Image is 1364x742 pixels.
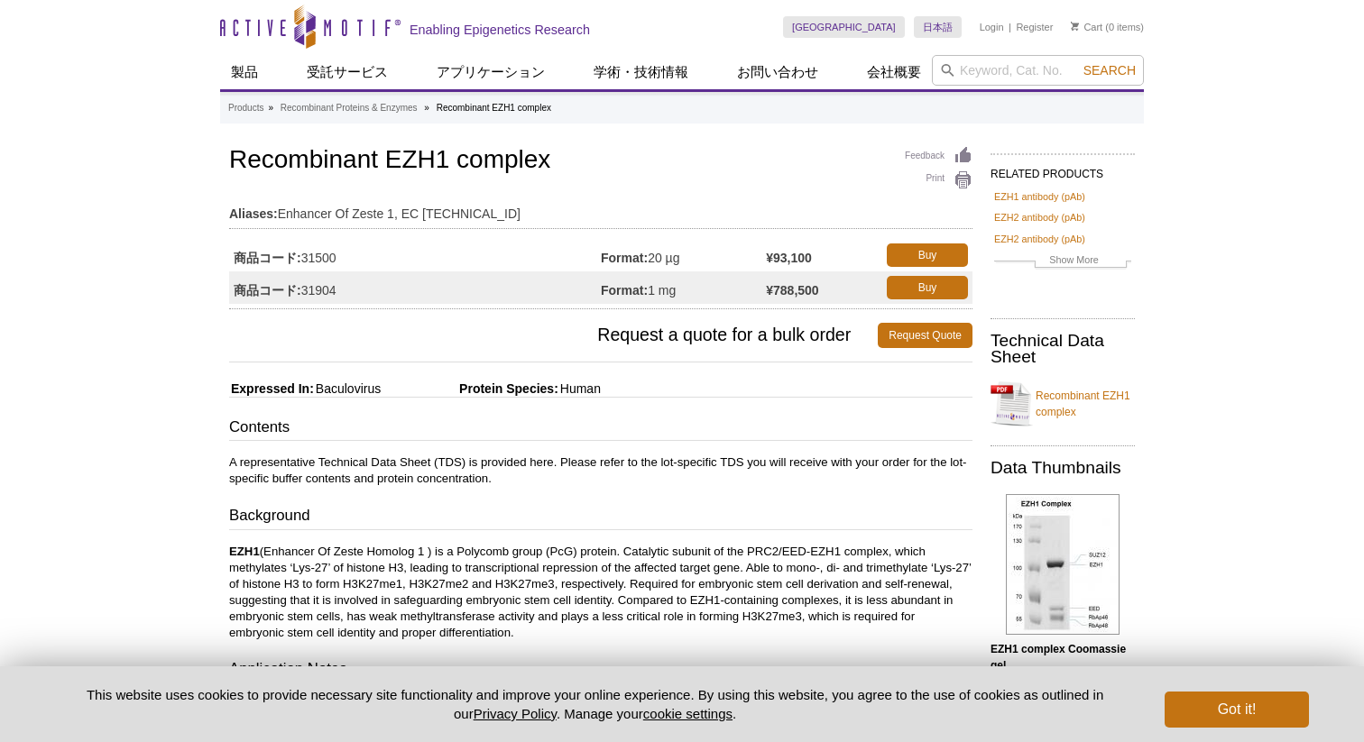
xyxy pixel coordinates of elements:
[783,16,905,38] a: [GEOGRAPHIC_DATA]
[229,658,972,683] h3: Application Notes
[905,146,972,166] a: Feedback
[914,16,962,38] a: 日本語
[220,55,269,89] a: 製品
[229,239,601,271] td: 31500
[229,206,278,222] strong: Aliases:
[229,195,972,224] td: Enhancer Of Zeste 1, EC [TECHNICAL_ID]
[229,544,972,641] p: (Enhancer Of Zeste Homolog 1 ) is a Polycomb group (PcG) protein. Catalytic subunit of the PRC2/E...
[437,103,551,113] li: Recombinant EZH1 complex
[229,505,972,530] h3: Background
[410,22,590,38] h2: Enabling Epigenetics Research
[229,381,314,396] span: Expressed In:
[268,103,273,113] li: »
[991,643,1126,672] b: EZH1 complex Coomassie gel.
[55,685,1135,723] p: This website uses cookies to provide necessary site functionality and improve your online experie...
[994,231,1085,247] a: EZH2 antibody (pAb)
[991,333,1135,365] h2: Technical Data Sheet
[991,460,1135,476] h2: Data Thumbnails
[994,252,1131,272] a: Show More
[583,55,699,89] a: 学術・技術情報
[991,153,1135,186] h2: RELATED PRODUCTS
[601,239,766,271] td: 20 µg
[384,381,558,396] span: Protein Species:
[601,271,766,304] td: 1 mg
[994,188,1085,205] a: EZH1 antibody (pAb)
[281,100,418,116] a: Recombinant Proteins & Enzymes
[1165,692,1309,728] button: Got it!
[1078,62,1141,78] button: Search
[1071,22,1079,31] img: Your Cart
[766,250,812,266] strong: ¥93,100
[229,323,878,348] span: Request a quote for a bulk order
[887,276,968,299] a: Buy
[932,55,1144,86] input: Keyword, Cat. No.
[229,454,972,487] p: A representative Technical Data Sheet (TDS) is provided here. Please refer to the lot-specific TD...
[643,706,733,721] button: cookie settings
[1006,494,1120,635] img: EZH1 complex Coomassie gel
[601,250,648,266] strong: Format:
[905,170,972,190] a: Print
[980,21,1004,33] a: Login
[726,55,829,89] a: お問い合わせ
[1071,16,1144,38] li: (0 items)
[229,271,601,304] td: 31904
[474,706,557,721] a: Privacy Policy
[994,209,1085,225] a: EZH2 antibody (pAb)
[1071,21,1102,33] a: Cart
[878,323,972,348] a: Request Quote
[426,55,556,89] a: アプリケーション
[228,100,263,116] a: Products
[1016,21,1053,33] a: Register
[558,381,601,396] span: Human
[314,381,381,396] span: Baculovirus
[991,377,1135,431] a: Recombinant EZH1 complex
[1083,63,1136,78] span: Search
[229,545,260,558] strong: EZH1
[991,641,1135,706] p: (Click image to enlarge and see details).
[229,146,972,177] h1: Recombinant EZH1 complex
[234,250,301,266] strong: 商品コード:
[766,282,818,298] strong: ¥788,500
[856,55,932,89] a: 会社概要
[296,55,399,89] a: 受託サービス
[424,103,429,113] li: »
[601,282,648,298] strong: Format:
[234,282,301,298] strong: 商品コード:
[229,417,972,442] h3: Contents
[1009,16,1011,38] li: |
[887,243,968,267] a: Buy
